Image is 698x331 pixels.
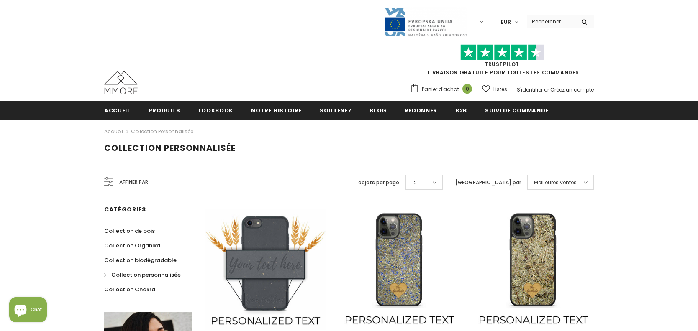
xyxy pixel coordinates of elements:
img: Javni Razpis [384,7,467,37]
span: LIVRAISON GRATUITE POUR TOUTES LES COMMANDES [410,48,594,76]
span: Catégories [104,205,146,214]
a: Listes [482,82,507,97]
span: Blog [370,107,387,115]
span: Meilleures ventes [534,178,577,187]
span: Collection de bois [104,227,155,235]
a: Suivi de commande [485,101,549,120]
span: 0 [462,84,472,94]
span: Collection personnalisée [104,142,236,154]
a: Collection de bois [104,224,155,238]
a: Accueil [104,101,131,120]
a: soutenez [320,101,352,120]
span: Produits [149,107,180,115]
span: Panier d'achat [422,85,459,94]
a: Produits [149,101,180,120]
span: Collection Chakra [104,285,155,293]
label: [GEOGRAPHIC_DATA] par [455,178,521,187]
span: Collection personnalisée [111,271,181,279]
a: Lookbook [198,101,233,120]
span: soutenez [320,107,352,115]
a: Notre histoire [251,101,302,120]
span: Redonner [405,107,437,115]
span: B2B [455,107,467,115]
span: Lookbook [198,107,233,115]
a: Accueil [104,127,123,137]
span: Affiner par [119,178,148,187]
label: objets par page [358,178,399,187]
a: Panier d'achat 0 [410,83,476,96]
span: or [544,86,549,93]
input: Search Site [527,15,575,28]
a: TrustPilot [485,61,519,68]
a: Javni Razpis [384,18,467,25]
a: Collection Organika [104,238,160,253]
img: Cas MMORE [104,71,138,94]
a: B2B [455,101,467,120]
a: Collection Chakra [104,282,155,297]
inbox-online-store-chat: Shopify online store chat [7,297,49,324]
a: S'identifier [517,86,543,93]
a: Blog [370,101,387,120]
a: Collection personnalisée [104,267,181,282]
span: Collection biodégradable [104,256,177,264]
span: Notre histoire [251,107,302,115]
span: Listes [493,85,507,94]
span: EUR [501,18,511,26]
span: Suivi de commande [485,107,549,115]
img: Faites confiance aux étoiles pilotes [460,44,544,61]
a: Collection biodégradable [104,253,177,267]
a: Redonner [405,101,437,120]
a: Collection personnalisée [131,128,193,135]
span: 12 [412,178,417,187]
span: Accueil [104,107,131,115]
a: Créez un compte [550,86,594,93]
span: Collection Organika [104,242,160,250]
